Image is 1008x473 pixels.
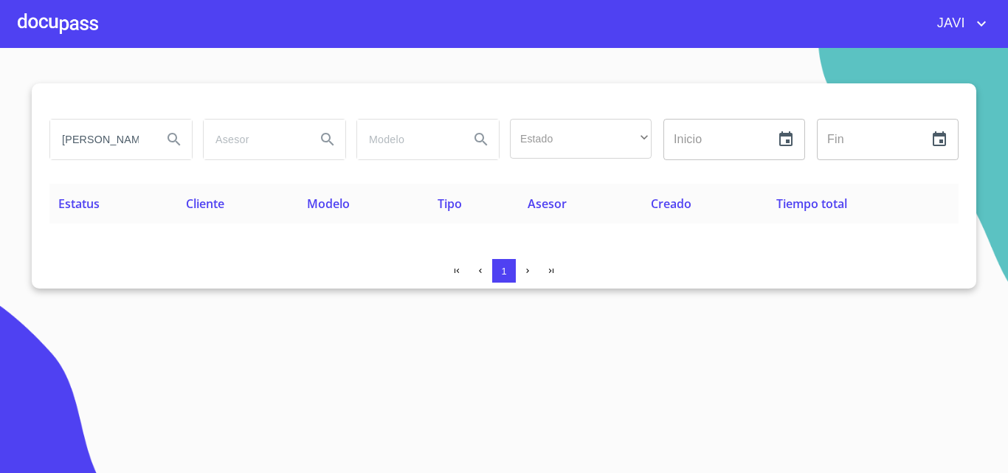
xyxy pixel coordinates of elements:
[58,196,100,212] span: Estatus
[438,196,462,212] span: Tipo
[510,119,652,159] div: ​
[186,196,224,212] span: Cliente
[776,196,847,212] span: Tiempo total
[463,122,499,157] button: Search
[204,120,304,159] input: search
[926,12,973,35] span: JAVI
[357,120,458,159] input: search
[50,120,151,159] input: search
[528,196,567,212] span: Asesor
[501,266,506,277] span: 1
[651,196,691,212] span: Creado
[926,12,990,35] button: account of current user
[307,196,350,212] span: Modelo
[156,122,192,157] button: Search
[492,259,516,283] button: 1
[310,122,345,157] button: Search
